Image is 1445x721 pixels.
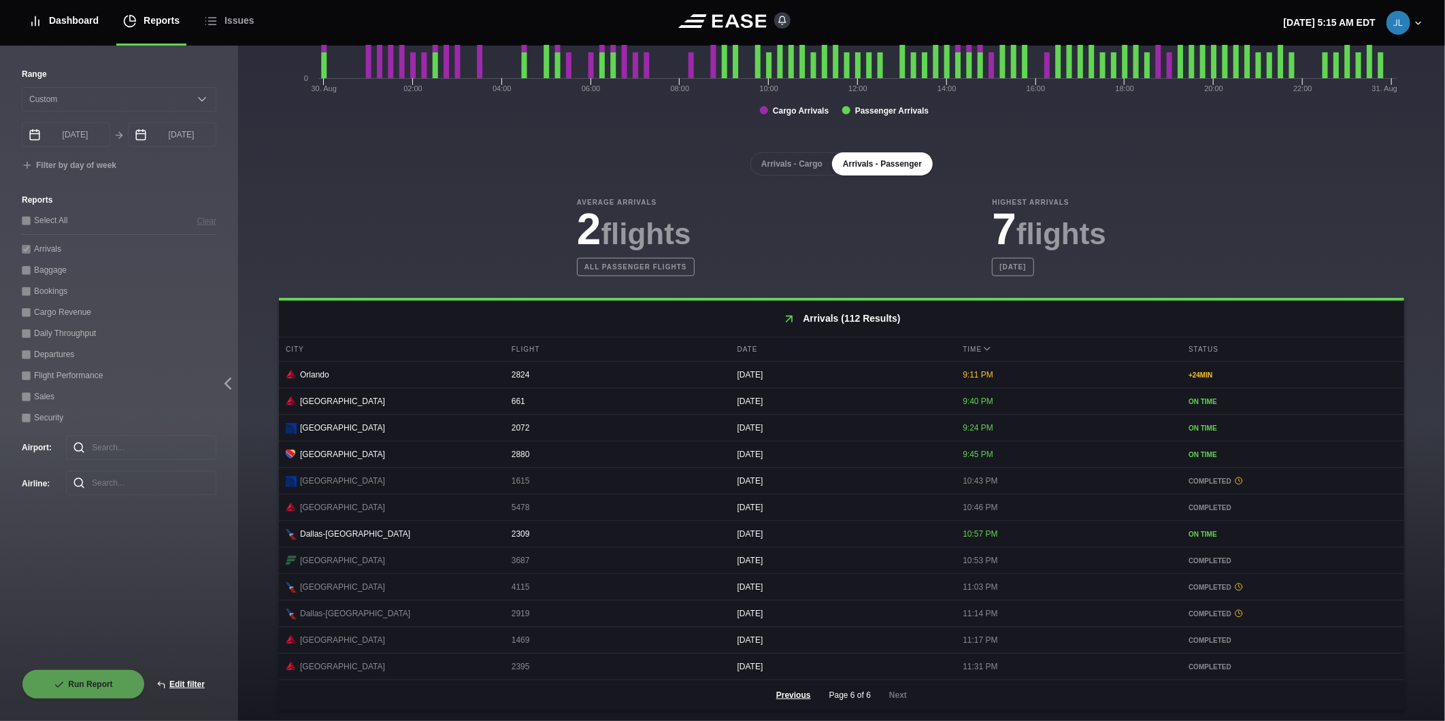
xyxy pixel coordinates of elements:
div: Date [731,337,953,361]
button: Arrivals - Cargo [750,152,833,175]
div: [DATE] [731,574,953,600]
text: 16:00 [1027,84,1046,93]
span: 11:17 PM [963,635,997,645]
tspan: Cargo Arrivals [773,106,829,116]
span: 1615 [512,476,530,486]
span: 10:46 PM [963,503,997,512]
span: 10:57 PM [963,529,997,539]
div: COMPLETED [1189,662,1397,672]
span: 11:14 PM [963,609,997,618]
span: 3687 [512,556,530,565]
input: mm/dd/yyyy [128,122,216,147]
div: [DATE] [731,521,953,547]
label: Reports [22,194,216,206]
text: 18:00 [1116,84,1135,93]
span: Dallas-[GEOGRAPHIC_DATA] [300,607,410,620]
span: flights [1016,217,1106,250]
text: 0 [304,74,308,82]
div: [DATE] [731,601,953,626]
tspan: Passenger Arrivals [855,106,929,116]
div: [DATE] [731,654,953,680]
span: [GEOGRAPHIC_DATA] [300,501,385,514]
span: 9:40 PM [963,397,993,406]
span: 5478 [512,503,530,512]
div: [DATE] [731,415,953,441]
div: Time [956,337,1178,361]
label: Range [22,68,216,80]
span: Page 6 of 6 [829,689,871,701]
span: [GEOGRAPHIC_DATA] [300,554,385,567]
span: 2072 [512,423,530,433]
button: Clear [197,214,216,228]
text: 06:00 [582,84,601,93]
div: [DATE] [731,441,953,467]
div: + 24 MIN [1189,370,1397,380]
span: 1469 [512,635,530,645]
div: [DATE] [731,627,953,653]
div: COMPLETED [1189,635,1397,645]
span: [GEOGRAPHIC_DATA] [300,422,385,434]
text: 20:00 [1204,84,1223,93]
label: Airline : [22,477,44,490]
tspan: 30. Aug [312,84,337,93]
text: 04:00 [493,84,512,93]
button: Arrivals - Passenger [832,152,933,175]
div: ON TIME [1189,529,1397,539]
input: Search... [66,435,216,460]
span: [GEOGRAPHIC_DATA] [300,448,385,460]
span: 10:53 PM [963,556,997,565]
b: [DATE] [992,258,1033,276]
div: [DATE] [731,548,953,573]
span: 4115 [512,582,530,592]
button: Edit filter [145,669,216,699]
text: 22:00 [1293,84,1312,93]
div: ON TIME [1189,397,1397,407]
p: [DATE] 5:15 AM EDT [1284,16,1376,30]
span: 10:43 PM [963,476,997,486]
span: 9:24 PM [963,423,993,433]
span: [GEOGRAPHIC_DATA] [300,660,385,673]
span: 2395 [512,662,530,671]
div: ON TIME [1189,450,1397,460]
b: Average Arrivals [577,197,695,207]
text: 10:00 [759,84,778,93]
span: [GEOGRAPHIC_DATA] [300,395,385,407]
span: 9:11 PM [963,370,993,380]
div: Flight [505,337,727,361]
label: Airport : [22,441,44,454]
div: [DATE] [731,468,953,494]
span: 2880 [512,450,530,459]
span: 2309 [512,529,530,539]
div: [DATE] [731,494,953,520]
h2: Arrivals (112 Results) [279,301,1404,337]
text: 02:00 [403,84,422,93]
span: 2919 [512,609,530,618]
text: 12:00 [848,84,867,93]
h3: 2 [577,207,695,251]
h3: 7 [992,207,1106,251]
span: [GEOGRAPHIC_DATA] [300,581,385,593]
span: 661 [512,397,525,406]
div: City [279,337,501,361]
input: Search... [66,471,216,495]
span: Orlando [300,369,329,381]
span: [GEOGRAPHIC_DATA] [300,475,385,487]
text: 14:00 [937,84,957,93]
span: 2824 [512,370,530,380]
div: Status [1182,337,1404,361]
div: [DATE] [731,362,953,388]
span: 9:45 PM [963,450,993,459]
div: ON TIME [1189,423,1397,433]
text: 08:00 [671,84,690,93]
div: [DATE] [731,388,953,414]
div: COMPLETED [1189,609,1397,619]
div: COMPLETED [1189,582,1397,592]
div: COMPLETED [1189,476,1397,486]
span: [GEOGRAPHIC_DATA] [300,634,385,646]
b: All passenger flights [577,258,695,276]
input: mm/dd/yyyy [22,122,110,147]
span: flights [601,217,691,250]
div: COMPLETED [1189,556,1397,566]
img: 53f407fb3ff95c172032ba983d01de88 [1386,11,1410,35]
b: Highest Arrivals [992,197,1106,207]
